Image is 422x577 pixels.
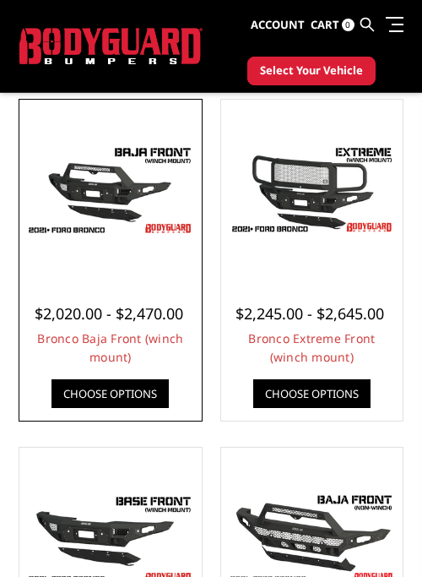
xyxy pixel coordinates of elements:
a: Bronco Baja Front (winch mount) [37,330,183,365]
iframe: Chat Widget [338,496,422,577]
a: Bodyguard Ford Bronco Bronco Baja Front (winch mount) [24,104,197,278]
span: $2,020.00 - $2,470.00 [35,303,183,324]
a: Bronco Extreme Front (winch mount) [248,330,375,365]
img: BODYGUARD BUMPERS [19,28,203,64]
a: Choose Options [51,379,169,408]
a: Account [251,3,305,48]
a: Choose Options [253,379,371,408]
a: Cart 0 [311,3,354,48]
span: $2,245.00 - $2,645.00 [235,303,384,324]
span: Select Your Vehicle [260,63,363,79]
img: Bodyguard Ford Bronco [24,141,197,239]
a: Bronco Extreme Front (winch mount) Bronco Extreme Front (winch mount) [225,104,399,278]
span: Account [251,17,305,32]
span: Cart [311,17,339,32]
img: Bronco Extreme Front (winch mount) [225,141,399,239]
span: 0 [342,19,354,31]
button: Select Your Vehicle [247,57,376,85]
